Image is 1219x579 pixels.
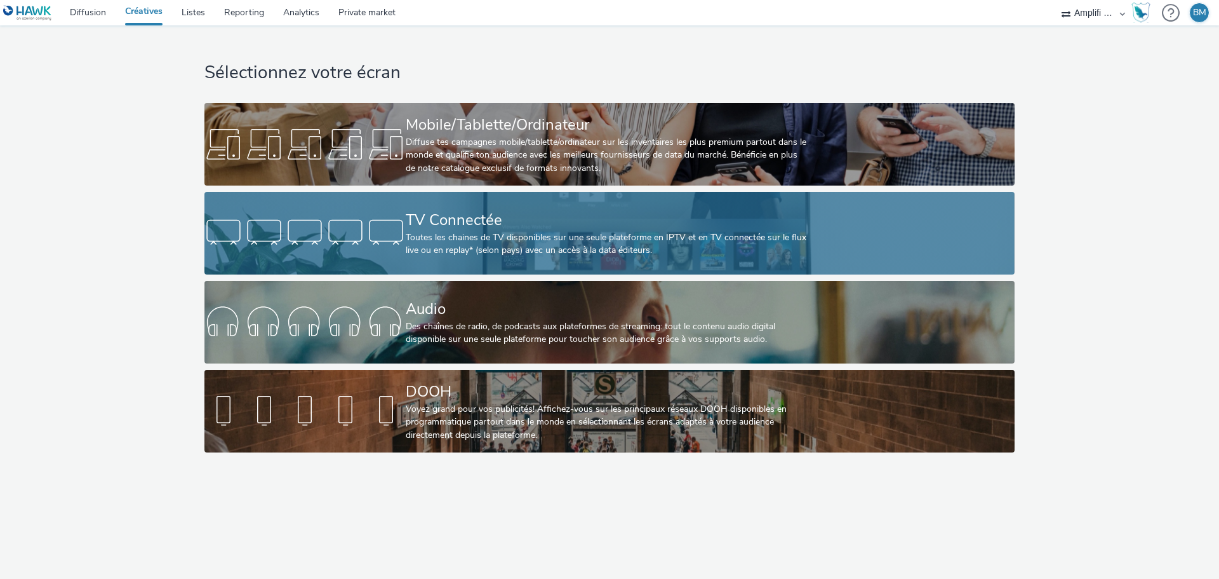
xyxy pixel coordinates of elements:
[204,370,1014,453] a: DOOHVoyez grand pour vos publicités! Affichez-vous sur les principaux réseaux DOOH disponibles en...
[406,320,808,346] div: Des chaînes de radio, de podcasts aux plateformes de streaming: tout le contenu audio digital dis...
[1131,3,1150,23] img: Hawk Academy
[1193,3,1206,22] div: BM
[1131,3,1156,23] a: Hawk Academy
[406,381,808,403] div: DOOH
[3,5,52,21] img: undefined Logo
[204,192,1014,275] a: TV ConnectéeToutes les chaines de TV disponibles sur une seule plateforme en IPTV et en TV connec...
[406,231,808,257] div: Toutes les chaines de TV disponibles sur une seule plateforme en IPTV et en TV connectée sur le f...
[406,136,808,175] div: Diffuse tes campagnes mobile/tablette/ordinateur sur les inventaires les plus premium partout dan...
[204,281,1014,364] a: AudioDes chaînes de radio, de podcasts aux plateformes de streaming: tout le contenu audio digita...
[406,403,808,442] div: Voyez grand pour vos publicités! Affichez-vous sur les principaux réseaux DOOH disponibles en pro...
[406,114,808,136] div: Mobile/Tablette/Ordinateur
[406,209,808,231] div: TV Connectée
[204,103,1014,186] a: Mobile/Tablette/OrdinateurDiffuse tes campagnes mobile/tablette/ordinateur sur les inventaires le...
[406,298,808,320] div: Audio
[204,61,1014,85] h1: Sélectionnez votre écran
